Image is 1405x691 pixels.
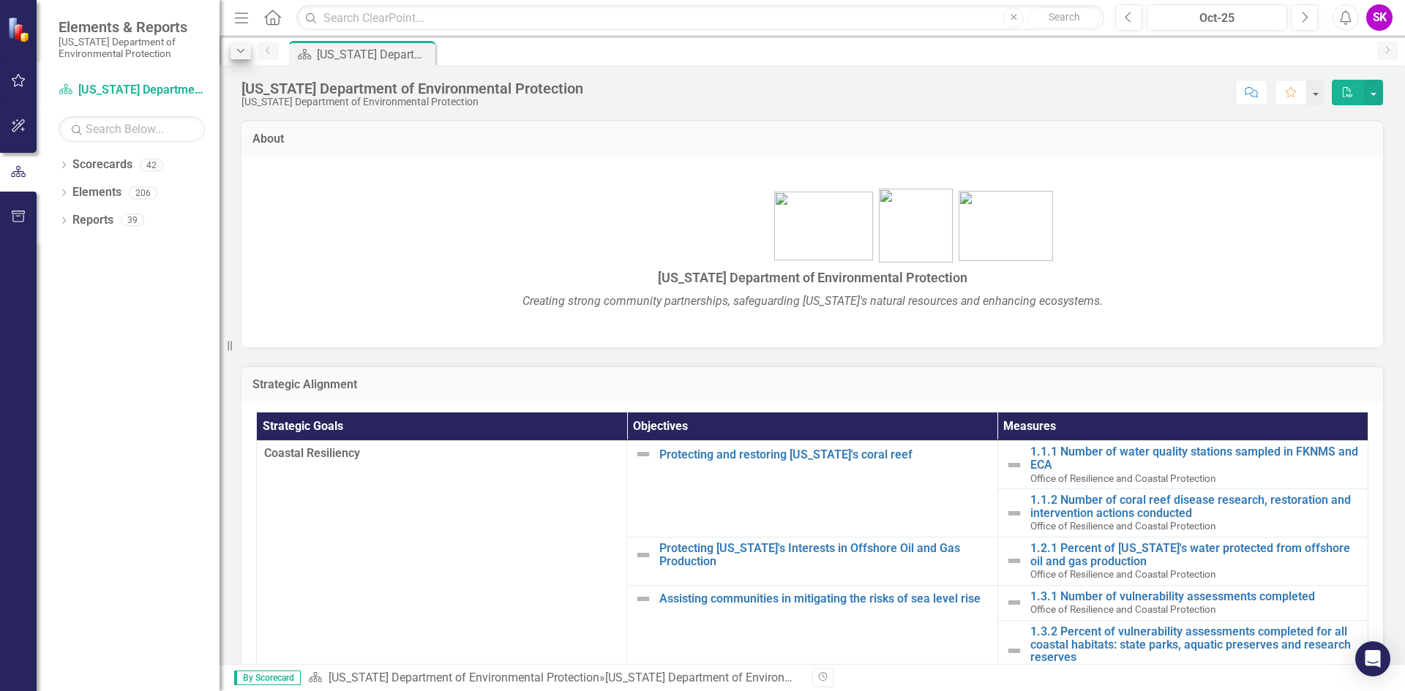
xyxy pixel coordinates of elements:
[129,186,157,199] div: 206
[59,116,205,142] input: Search Below...
[1030,603,1216,615] span: Office of Resilience and Coastal Protection
[329,671,599,684] a: [US_STATE] Department of Environmental Protection
[1030,520,1216,532] span: Office of Resilience and Coastal Protection
[997,585,1368,620] td: Double-Click to Edit Right Click for Context Menu
[1152,10,1282,27] div: Oct-25
[659,542,989,567] a: Protecting [US_STATE]'s Interests in Offshore Oil and Gas Production
[1005,456,1023,474] img: Not Defined
[1005,505,1023,522] img: Not Defined
[997,441,1368,489] td: Double-Click to Edit Right Click for Context Menu
[1355,641,1390,676] div: Open Intercom Messenger
[72,212,113,229] a: Reports
[879,189,953,263] img: FL-DEP-LOGO-color-sam%20v4.jpg
[774,192,873,260] img: bhsp1.png
[634,445,652,463] img: Not Defined
[1366,4,1393,31] button: SK
[59,82,205,99] a: [US_STATE] Department of Environmental Protection
[1005,594,1023,611] img: Not Defined
[140,159,163,171] div: 42
[72,184,121,201] a: Elements
[241,80,583,97] div: [US_STATE] Department of Environmental Protection
[317,45,432,64] div: [US_STATE] Department of Environmental Protection
[658,270,967,285] span: [US_STATE] Department of Environmental Protection
[605,671,876,684] div: [US_STATE] Department of Environmental Protection
[997,620,1368,681] td: Double-Click to Edit Right Click for Context Menu
[264,445,619,462] span: Coastal Resiliency
[1030,625,1360,664] a: 1.3.2 Percent of vulnerability assessments completed for all coastal habitats: state parks, aquat...
[997,489,1368,537] td: Double-Click to Edit Right Click for Context Menu
[1005,552,1023,570] img: Not Defined
[997,537,1368,585] td: Double-Click to Edit Right Click for Context Menu
[252,132,1372,146] h3: About
[72,156,132,173] a: Scorecards
[522,294,1103,308] em: Creating strong community partnerships, safeguarding [US_STATE]'s natural resources and enhancing...
[1027,7,1101,28] button: Search
[659,448,989,461] a: Protecting and restoring [US_STATE]'s coral reef
[634,546,652,564] img: Not Defined
[1030,445,1360,471] a: 1.1.1 Number of water quality stations sampled in FKNMS and ECA
[59,18,205,36] span: Elements & Reports
[308,670,801,687] div: »
[1005,642,1023,660] img: Not Defined
[296,5,1104,31] input: Search ClearPoint...
[252,378,1372,391] h3: Strategic Alignment
[634,590,652,608] img: Not Defined
[1030,494,1360,519] a: 1.1.2 Number of coral reef disease research, restoration and intervention actions conducted
[121,214,144,227] div: 39
[659,592,989,605] a: Assisting communities in mitigating the risks of sea level rise
[959,191,1053,261] img: bird1.png
[1147,4,1287,31] button: Oct-25
[1030,542,1360,567] a: 1.2.1 Percent of [US_STATE]'s water protected from offshore oil and gas production
[234,671,301,685] span: By Scorecard
[1049,11,1080,23] span: Search
[7,17,33,42] img: ClearPoint Strategy
[59,36,205,60] small: [US_STATE] Department of Environmental Protection
[1030,568,1216,580] span: Office of Resilience and Coastal Protection
[241,97,583,107] div: [US_STATE] Department of Environmental Protection
[1030,472,1216,484] span: Office of Resilience and Coastal Protection
[1030,590,1360,603] a: 1.3.1 Number of vulnerability assessments completed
